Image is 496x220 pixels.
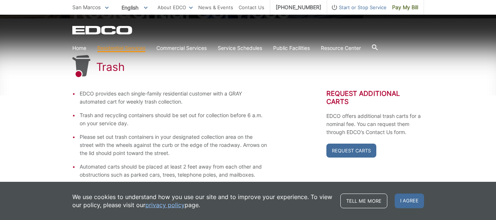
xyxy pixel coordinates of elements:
h2: Request Additional Carts [326,90,424,106]
li: Trash and recycling containers should be set out for collection before 6 a.m. on your service day. [80,111,268,127]
li: Please set out trash containers in your designated collection area on the street with the wheels ... [80,133,268,157]
p: We use cookies to understand how you use our site and to improve your experience. To view our pol... [72,193,333,209]
a: Tell me more [340,194,387,208]
a: Service Schedules [218,44,262,52]
p: EDCO offers additional trash carts for a nominal fee. You can request them through EDCO’s Contact... [326,112,424,136]
h1: Trash [96,60,125,73]
a: Request Carts [326,144,376,158]
a: News & Events [198,3,233,11]
a: Residential Services [97,44,145,52]
a: Home [72,44,86,52]
a: Resource Center [321,44,361,52]
span: San Marcos [72,4,101,10]
span: English [116,1,153,14]
a: Contact Us [239,3,264,11]
li: EDCO provides each single-family residential customer with a GRAY automated cart for weekly trash... [80,90,268,106]
a: EDCD logo. Return to the homepage. [72,26,133,35]
a: About EDCO [158,3,193,11]
a: Commercial Services [156,44,207,52]
li: Automated carts should be placed at least 2 feet away from each other and obstructions such as pa... [80,163,268,179]
a: Public Facilities [273,44,310,52]
a: privacy policy [145,201,185,209]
